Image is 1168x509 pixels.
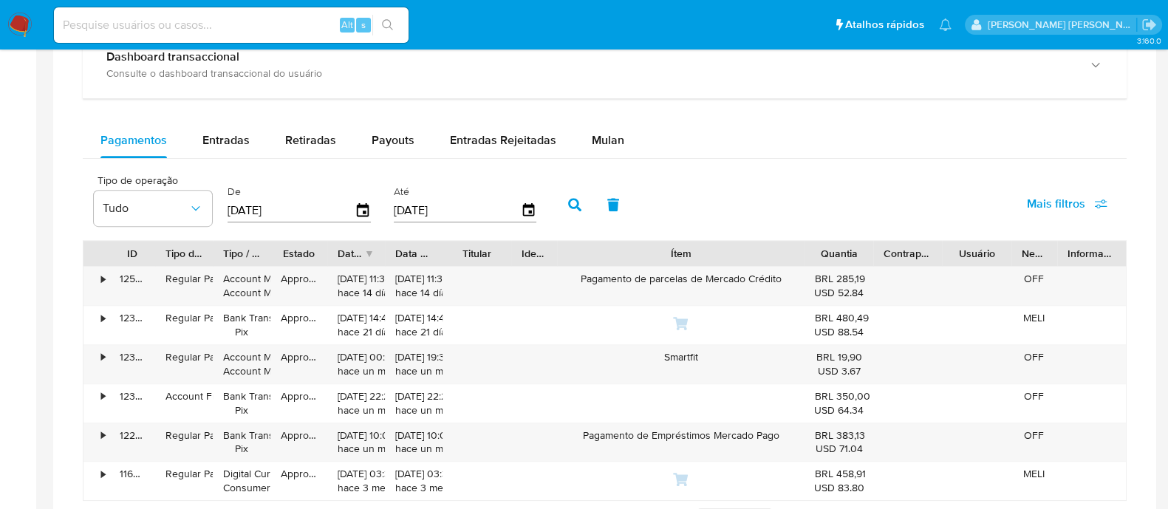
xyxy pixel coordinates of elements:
p: anna.almeida@mercadopago.com.br [988,18,1137,32]
span: Atalhos rápidos [845,17,924,33]
a: Sair [1141,17,1157,33]
a: Notificações [939,18,952,31]
input: Pesquise usuários ou casos... [54,16,409,35]
span: s [361,18,366,32]
span: Alt [341,18,353,32]
button: search-icon [372,15,403,35]
span: 3.160.0 [1136,35,1161,47]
